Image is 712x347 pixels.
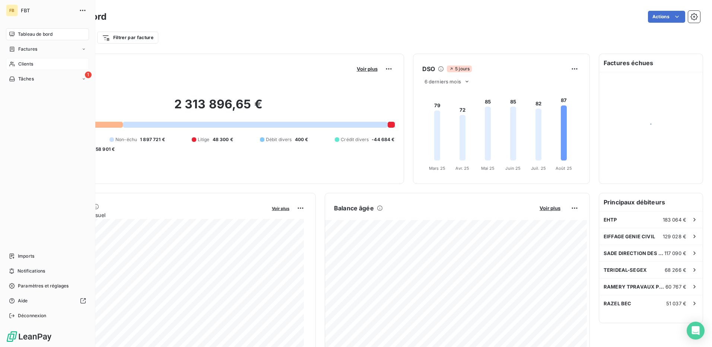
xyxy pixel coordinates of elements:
[505,166,521,171] tspan: Juin 25
[556,166,572,171] tspan: Août 25
[663,217,686,223] span: 183 064 €
[18,253,34,260] span: Imports
[6,4,18,16] div: FB
[665,267,686,273] span: 68 266 €
[604,217,617,223] span: EHTP
[664,250,686,256] span: 117 090 €
[666,300,686,306] span: 51 037 €
[531,166,546,171] tspan: Juil. 25
[115,136,137,143] span: Non-échu
[18,46,37,52] span: Factures
[357,66,378,72] span: Voir plus
[85,71,92,78] span: 1
[18,283,69,289] span: Paramètres et réglages
[599,193,703,211] h6: Principaux débiteurs
[266,136,292,143] span: Débit divers
[687,322,705,340] div: Open Intercom Messenger
[604,284,665,290] span: RAMERY TPRAVAUX PUBLICS
[429,166,445,171] tspan: Mars 25
[481,166,495,171] tspan: Mai 25
[599,54,703,72] h6: Factures échues
[604,267,647,273] span: TERIDEAL-SEGEX
[665,284,686,290] span: 60 767 €
[18,61,33,67] span: Clients
[355,66,380,72] button: Voir plus
[604,300,631,306] span: RAZEL BEC
[6,73,89,85] a: 1Tâches
[140,136,165,143] span: 1 897 721 €
[604,233,655,239] span: EIFFAGE GENIE CIVIL
[272,206,289,211] span: Voir plus
[18,297,28,304] span: Aide
[18,268,45,274] span: Notifications
[18,31,53,38] span: Tableau de bord
[93,146,115,153] span: -58 901 €
[537,205,563,211] button: Voir plus
[21,7,74,13] span: FBT
[6,250,89,262] a: Imports
[334,204,374,213] h6: Balance âgée
[6,280,89,292] a: Paramètres et réglages
[42,211,267,219] span: Chiffre d'affaires mensuel
[648,11,685,23] button: Actions
[455,166,469,171] tspan: Avr. 25
[372,136,394,143] span: -44 684 €
[6,331,52,343] img: Logo LeanPay
[295,136,308,143] span: 400 €
[425,79,461,85] span: 6 derniers mois
[422,64,435,73] h6: DSO
[18,76,34,82] span: Tâches
[6,28,89,40] a: Tableau de bord
[341,136,369,143] span: Crédit divers
[18,312,47,319] span: Déconnexion
[198,136,210,143] span: Litige
[270,205,292,211] button: Voir plus
[540,205,560,211] span: Voir plus
[604,250,664,256] span: SADE DIRECTION DES HAUTS DE FRANCE
[213,136,233,143] span: 48 300 €
[6,43,89,55] a: Factures
[42,97,395,119] h2: 2 313 896,65 €
[6,58,89,70] a: Clients
[6,295,89,307] a: Aide
[447,66,472,72] span: 5 jours
[97,32,158,44] button: Filtrer par facture
[663,233,686,239] span: 129 028 €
